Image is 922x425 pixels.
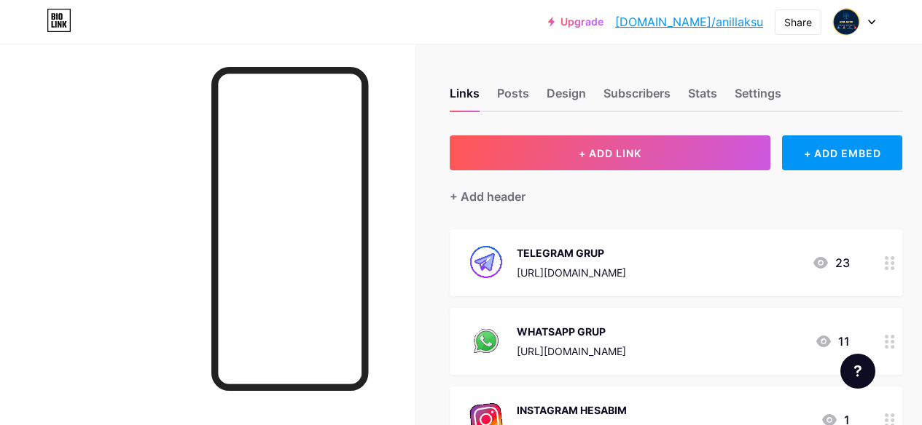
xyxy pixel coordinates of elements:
div: 23 [812,254,850,271]
img: anillaksu [832,8,860,36]
div: WHATSAPP GRUP [517,324,626,339]
div: Links [450,84,480,111]
a: Upgrade [548,16,603,28]
div: Posts [497,84,529,111]
div: 11 [815,333,850,350]
div: TELEGRAM GRUP [517,245,626,261]
div: [URL][DOMAIN_NAME] [517,265,626,280]
div: + ADD EMBED [782,135,902,170]
img: TELEGRAM GRUP [467,244,505,282]
img: WHATSAPP GRUP [467,322,505,360]
div: + Add header [450,188,526,205]
div: Stats [688,84,717,111]
button: + ADD LINK [450,135,770,170]
div: Subscribers [603,84,671,111]
a: [DOMAIN_NAME]/anillaksu [615,13,763,31]
div: Share [784,15,812,30]
div: Settings [735,84,781,111]
div: Design [547,84,586,111]
span: + ADD LINK [579,147,641,159]
div: [URL][DOMAIN_NAME] [517,343,626,359]
div: INSTAGRAM HESABIM [517,402,708,418]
